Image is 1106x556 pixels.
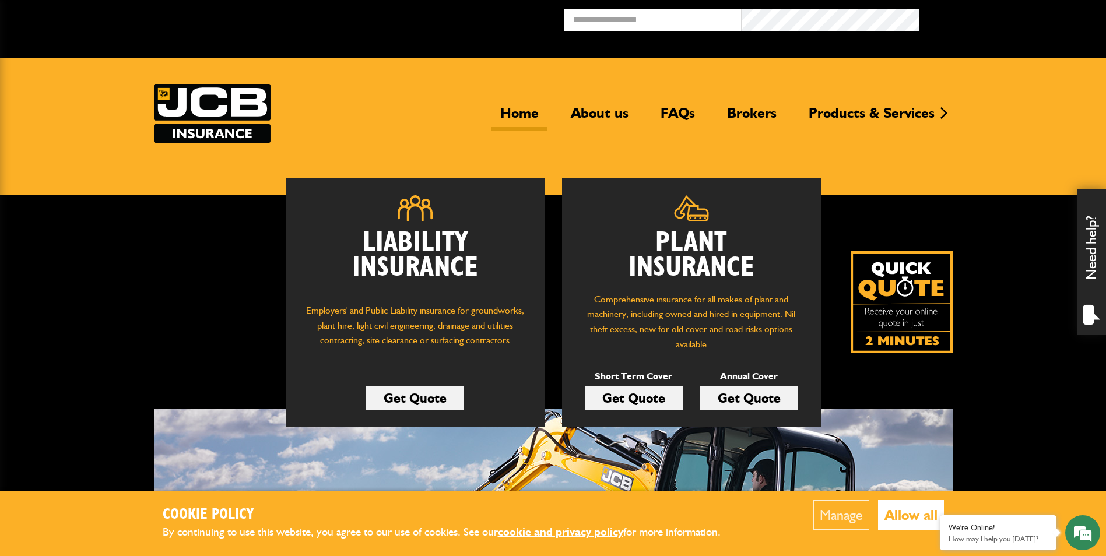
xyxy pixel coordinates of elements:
a: Get Quote [700,386,798,410]
h2: Cookie Policy [163,506,740,524]
div: Need help? [1077,189,1106,335]
p: Short Term Cover [585,369,683,384]
img: JCB Insurance Services logo [154,84,271,143]
h2: Liability Insurance [303,230,527,292]
img: Quick Quote [851,251,953,353]
button: Manage [813,500,869,530]
div: We're Online! [949,523,1048,533]
p: Annual Cover [700,369,798,384]
button: Broker Login [919,9,1097,27]
p: How may I help you today? [949,534,1048,543]
a: Products & Services [800,104,943,131]
a: Get Quote [366,386,464,410]
p: Employers' and Public Liability insurance for groundworks, plant hire, light civil engineering, d... [303,303,527,359]
a: FAQs [652,104,704,131]
a: JCB Insurance Services [154,84,271,143]
button: Allow all [878,500,944,530]
p: Comprehensive insurance for all makes of plant and machinery, including owned and hired in equipm... [580,292,803,351]
a: cookie and privacy policy [498,525,623,539]
a: Home [491,104,547,131]
a: About us [562,104,637,131]
a: Get Quote [585,386,683,410]
h2: Plant Insurance [580,230,803,280]
a: Get your insurance quote isn just 2-minutes [851,251,953,353]
a: Brokers [718,104,785,131]
p: By continuing to use this website, you agree to our use of cookies. See our for more information. [163,523,740,541]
